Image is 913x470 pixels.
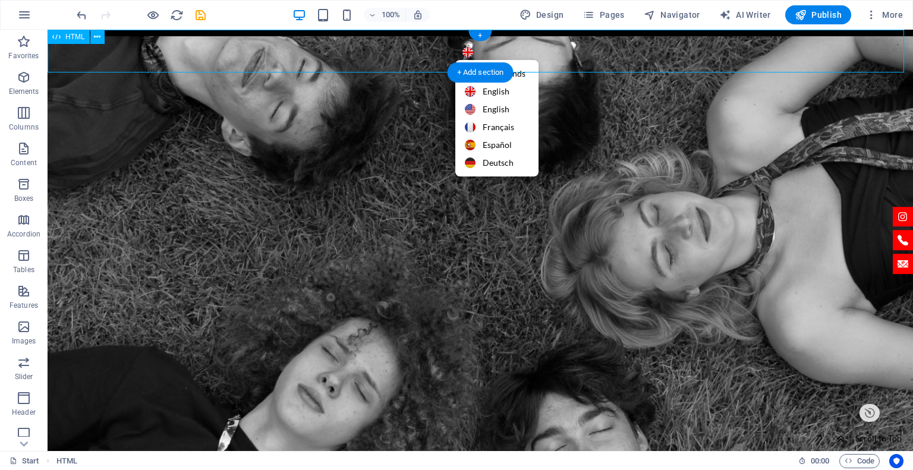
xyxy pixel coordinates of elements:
[15,372,33,381] p: Slider
[8,51,39,61] p: Favorites
[448,62,514,83] div: + Add section
[785,5,851,24] button: Publish
[146,8,160,22] button: Click here to leave preview mode and continue editing
[845,454,874,468] span: Code
[13,265,34,275] p: Tables
[861,5,908,24] button: More
[889,454,903,468] button: Usercentrics
[811,454,829,468] span: 00 00
[10,454,39,468] a: Click to cancel selection. Double-click to open Pages
[382,8,401,22] h6: 100%
[9,122,39,132] p: Columns
[9,87,39,96] p: Elements
[520,9,564,21] span: Design
[515,5,569,24] button: Design
[7,229,40,239] p: Accordion
[14,194,34,203] p: Boxes
[839,454,880,468] button: Code
[802,402,860,417] div: Scroll to Top
[578,5,629,24] button: Pages
[193,8,207,22] button: save
[170,8,184,22] i: Reload page
[714,5,776,24] button: AI Writer
[12,336,36,346] p: Images
[865,9,903,21] span: More
[798,454,830,468] h6: Session time
[10,301,38,310] p: Features
[56,454,77,468] span: Click to select. Double-click to edit
[74,8,89,22] button: undo
[75,8,89,22] i: Undo: Move elements (Ctrl+Z)
[819,456,821,465] span: :
[65,33,85,40] span: HTML
[515,5,569,24] div: Design (Ctrl+Alt+Y)
[12,408,36,417] p: Header
[639,5,705,24] button: Navigator
[583,9,624,21] span: Pages
[364,8,406,22] button: 100%
[795,9,842,21] span: Publish
[719,9,771,21] span: AI Writer
[468,30,492,41] div: +
[644,9,700,21] span: Navigator
[56,454,77,468] nav: breadcrumb
[11,158,37,168] p: Content
[413,10,423,20] i: On resize automatically adjust zoom level to fit chosen device.
[169,8,184,22] button: reload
